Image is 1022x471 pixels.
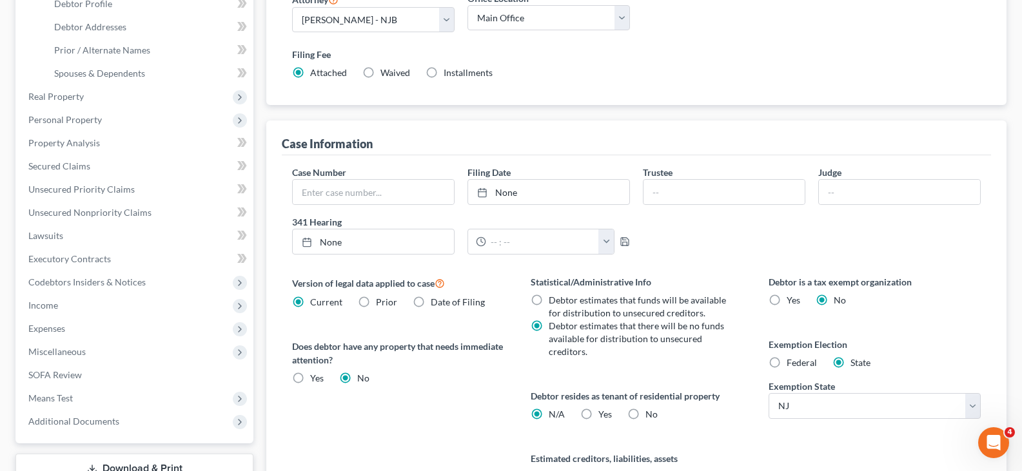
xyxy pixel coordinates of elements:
[549,409,565,419] span: N/A
[18,224,253,247] a: Lawsuits
[643,166,673,179] label: Trustee
[531,452,743,465] label: Estimated creditors, liabilities, assets
[292,166,346,179] label: Case Number
[28,346,86,357] span: Miscellaneous
[44,39,253,62] a: Prior / Alternate Names
[1005,427,1015,437] span: 4
[645,409,658,419] span: No
[18,201,253,224] a: Unsecured Nonpriority Claims
[44,62,253,85] a: Spouses & Dependents
[310,67,347,78] span: Attached
[28,160,90,171] span: Secured Claims
[769,380,835,393] label: Exemption State
[310,372,324,383] span: Yes
[468,180,629,204] a: None
[282,136,373,151] div: Case Information
[467,166,511,179] label: Filing Date
[787,294,800,305] span: Yes
[28,300,58,311] span: Income
[978,427,1009,458] iframe: Intercom live chat
[292,340,504,367] label: Does debtor have any property that needs immediate attention?
[28,91,84,102] span: Real Property
[549,294,726,318] span: Debtor estimates that funds will be available for distribution to unsecured creditors.
[28,416,119,427] span: Additional Documents
[54,21,126,32] span: Debtor Addresses
[28,253,111,264] span: Executory Contracts
[834,294,846,305] span: No
[18,155,253,178] a: Secured Claims
[54,68,145,79] span: Spouses & Dependents
[531,389,743,403] label: Debtor resides as tenant of residential property
[769,338,981,351] label: Exemption Election
[28,230,63,241] span: Lawsuits
[28,369,82,380] span: SOFA Review
[28,137,100,148] span: Property Analysis
[54,44,150,55] span: Prior / Alternate Names
[286,215,636,229] label: 341 Hearing
[18,247,253,271] a: Executory Contracts
[18,363,253,387] a: SOFA Review
[644,180,805,204] input: --
[293,180,454,204] input: Enter case number...
[787,357,817,368] span: Federal
[357,372,369,383] span: No
[431,296,485,307] span: Date of Filing
[531,275,743,289] label: Statistical/Administrative Info
[292,48,981,61] label: Filing Fee
[28,392,73,403] span: Means Test
[769,275,981,289] label: Debtor is a tax exempt organization
[292,275,504,291] label: Version of legal data applied to case
[818,166,841,179] label: Judge
[850,357,870,368] span: State
[380,67,410,78] span: Waived
[28,207,152,218] span: Unsecured Nonpriority Claims
[444,67,493,78] span: Installments
[44,15,253,39] a: Debtor Addresses
[28,276,146,287] span: Codebtors Insiders & Notices
[549,320,724,357] span: Debtor estimates that there will be no funds available for distribution to unsecured creditors.
[310,296,342,307] span: Current
[28,323,65,334] span: Expenses
[18,178,253,201] a: Unsecured Priority Claims
[293,229,454,254] a: None
[598,409,612,419] span: Yes
[486,229,599,254] input: -- : --
[28,114,102,125] span: Personal Property
[18,131,253,155] a: Property Analysis
[28,184,135,195] span: Unsecured Priority Claims
[376,296,397,307] span: Prior
[819,180,980,204] input: --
